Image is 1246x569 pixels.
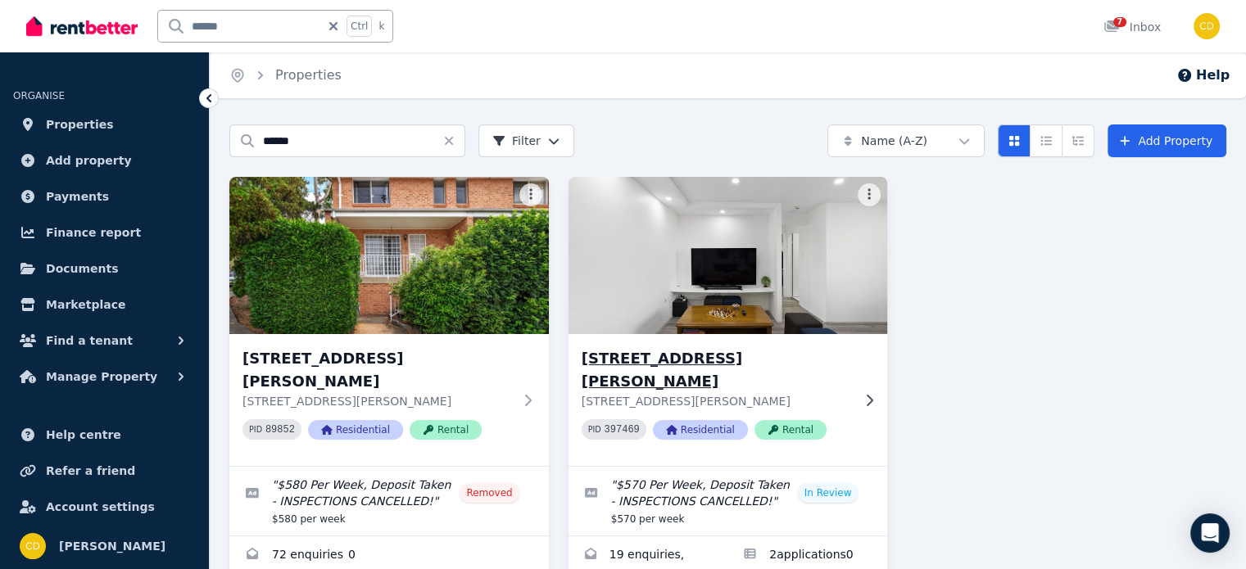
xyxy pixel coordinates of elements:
a: Finance report [13,216,196,249]
a: 10/52 Weston St, Harris Park[STREET_ADDRESS][PERSON_NAME][STREET_ADDRESS][PERSON_NAME]PID 397469R... [569,177,888,466]
p: [STREET_ADDRESS][PERSON_NAME] [242,393,513,409]
span: Help centre [46,425,121,445]
button: Manage Property [13,360,196,393]
button: Expanded list view [1062,124,1094,157]
img: Chris Dimitropoulos [1194,13,1220,39]
a: Marketplace [13,288,196,321]
a: Help centre [13,418,196,451]
button: More options [519,183,542,206]
div: View options [998,124,1094,157]
span: Ctrl [347,16,372,37]
button: Card view [998,124,1031,157]
span: Rental [410,420,482,440]
img: RentBetter [26,14,138,38]
a: Properties [275,67,342,83]
img: 10/52 Weston St, Harris Park [560,173,895,338]
span: Finance report [46,223,141,242]
img: 1/45A Weston Street, Harris Park [229,177,549,334]
a: Edit listing: $570 Per Week, Deposit Taken - INSPECTIONS CANCELLED! [569,467,888,535]
a: Refer a friend [13,454,196,487]
p: [STREET_ADDRESS][PERSON_NAME] [582,393,852,409]
small: PID [588,425,601,434]
a: 1/45A Weston Street, Harris Park[STREET_ADDRESS][PERSON_NAME][STREET_ADDRESS][PERSON_NAME]PID 898... [229,177,549,466]
span: Rental [754,420,827,440]
span: Manage Property [46,367,157,386]
button: Find a tenant [13,324,196,357]
span: k [378,20,384,33]
a: Add Property [1108,124,1226,157]
span: 7 [1113,17,1126,27]
small: PID [249,425,262,434]
code: 89852 [265,424,295,436]
code: 397469 [605,424,640,436]
span: Refer a friend [46,461,135,481]
button: Name (A-Z) [827,124,985,157]
img: Chris Dimitropoulos [20,533,46,559]
span: ORGANISE [13,90,65,102]
span: Properties [46,115,114,134]
h3: [STREET_ADDRESS][PERSON_NAME] [582,347,852,393]
h3: [STREET_ADDRESS][PERSON_NAME] [242,347,513,393]
span: Residential [653,420,748,440]
span: Account settings [46,497,155,517]
span: Add property [46,151,132,170]
span: Payments [46,187,109,206]
button: Help [1176,65,1230,85]
button: Filter [478,124,574,157]
div: Open Intercom Messenger [1190,513,1230,553]
span: Find a tenant [46,331,133,350]
button: Clear search [442,124,465,157]
button: Compact list view [1030,124,1062,157]
button: More options [858,183,881,206]
a: Account settings [13,490,196,523]
a: Edit listing: $580 Per Week, Deposit Taken - INSPECTIONS CANCELLED! [229,467,549,535]
a: Add property [13,144,196,177]
span: Filter [492,133,541,149]
span: [PERSON_NAME] [59,536,165,556]
a: Documents [13,252,196,285]
span: Name (A-Z) [861,133,927,149]
a: Properties [13,108,196,141]
div: Inbox [1103,19,1161,35]
span: Marketplace [46,295,125,314]
span: Documents [46,259,119,278]
span: Residential [308,420,403,440]
nav: Breadcrumb [210,52,361,98]
a: Payments [13,180,196,213]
